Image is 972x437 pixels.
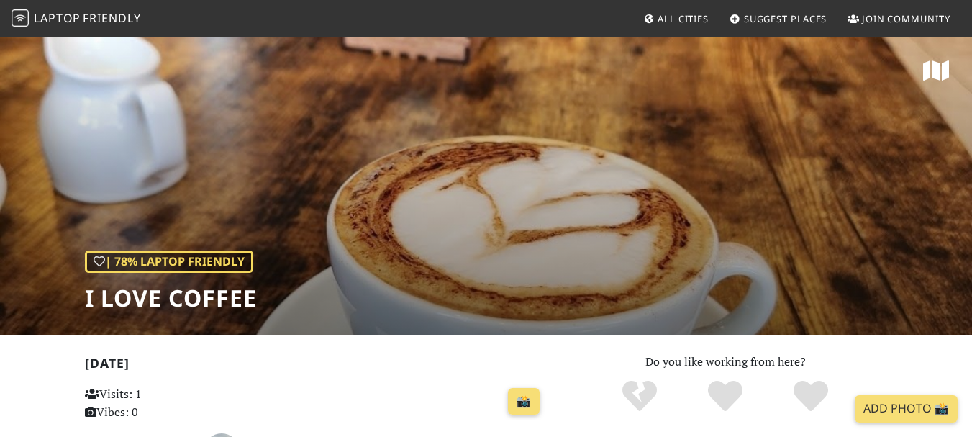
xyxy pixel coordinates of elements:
p: Do you like working from here? [563,353,888,371]
h1: I Love Coffee [85,284,257,312]
div: Yes [683,379,768,415]
span: Suggest Places [744,12,827,25]
div: | 78% Laptop Friendly [85,251,253,274]
span: All Cities [658,12,709,25]
div: No [597,379,683,415]
span: Join Community [862,12,950,25]
img: LaptopFriendly [12,9,29,27]
h2: [DATE] [85,356,546,377]
span: Laptop [34,10,81,26]
a: All Cities [637,6,714,32]
a: 📸 [508,388,540,415]
a: LaptopFriendly LaptopFriendly [12,6,141,32]
a: Suggest Places [724,6,833,32]
p: Visits: 1 Vibes: 0 [85,385,227,422]
span: Friendly [83,10,140,26]
a: Join Community [842,6,956,32]
div: Definitely! [768,379,853,415]
a: Add Photo 📸 [855,395,958,423]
